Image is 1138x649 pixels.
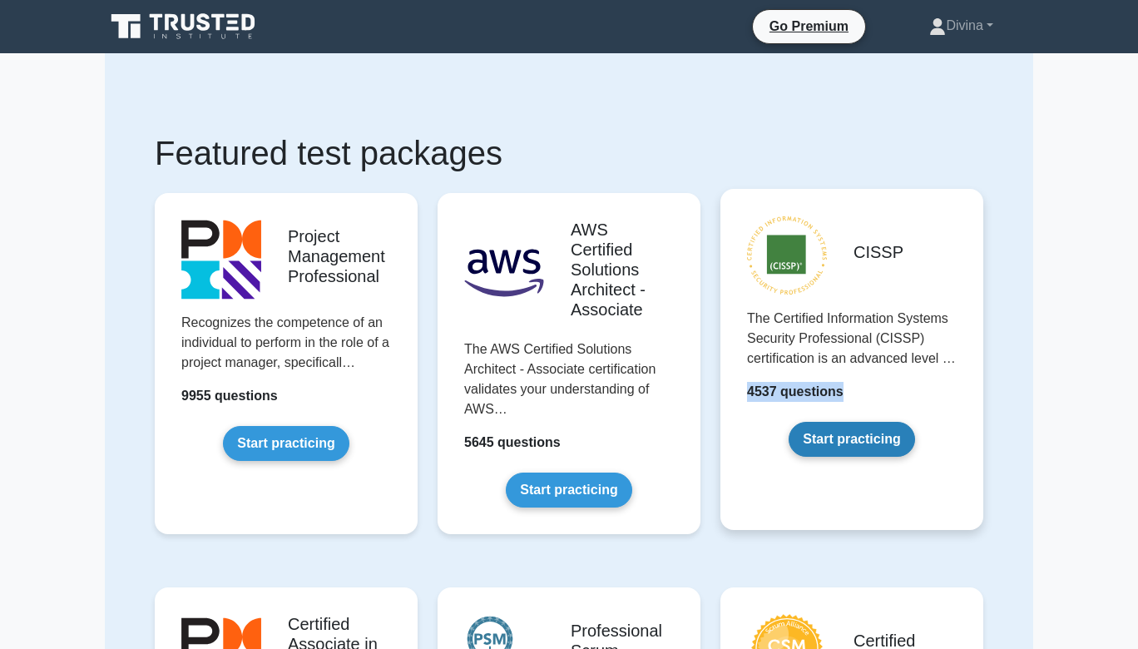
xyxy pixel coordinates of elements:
[223,426,349,461] a: Start practicing
[789,422,914,457] a: Start practicing
[759,16,858,37] a: Go Premium
[506,473,631,508] a: Start practicing
[889,9,1033,42] a: Divina
[155,133,983,173] h1: Featured test packages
